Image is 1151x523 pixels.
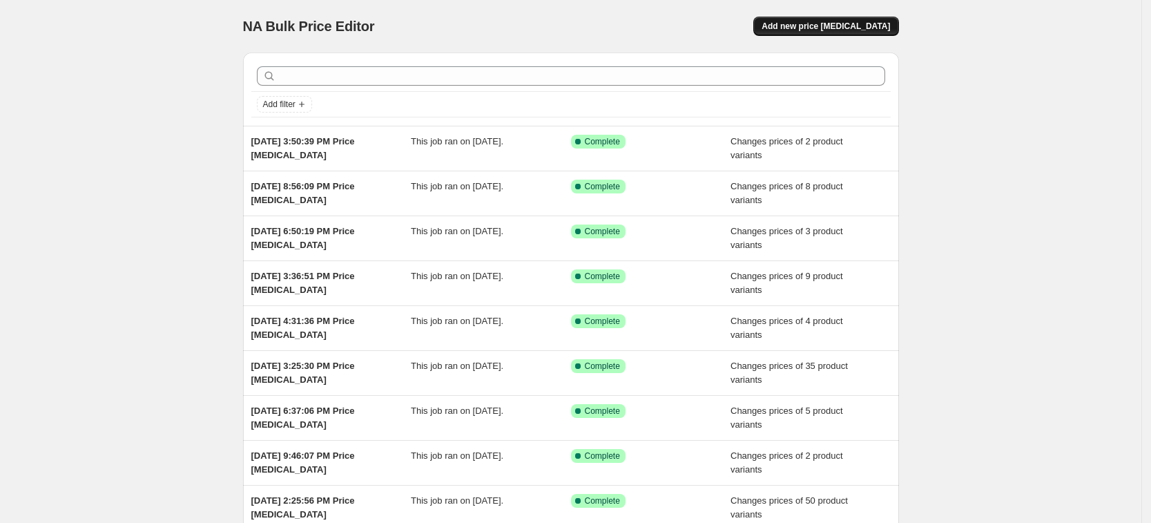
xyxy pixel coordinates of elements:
[731,316,843,340] span: Changes prices of 4 product variants
[411,316,503,326] span: This job ran on [DATE].
[251,181,355,205] span: [DATE] 8:56:09 PM Price [MEDICAL_DATA]
[243,19,375,34] span: NA Bulk Price Editor
[585,271,620,282] span: Complete
[731,450,843,475] span: Changes prices of 2 product variants
[411,226,503,236] span: This job ran on [DATE].
[731,181,843,205] span: Changes prices of 8 product variants
[585,226,620,237] span: Complete
[251,226,355,250] span: [DATE] 6:50:19 PM Price [MEDICAL_DATA]
[263,99,296,110] span: Add filter
[731,361,848,385] span: Changes prices of 35 product variants
[585,406,620,417] span: Complete
[257,96,312,113] button: Add filter
[411,495,503,506] span: This job ran on [DATE].
[585,136,620,147] span: Complete
[251,136,355,160] span: [DATE] 3:50:39 PM Price [MEDICAL_DATA]
[731,495,848,520] span: Changes prices of 50 product variants
[251,450,355,475] span: [DATE] 9:46:07 PM Price [MEDICAL_DATA]
[251,406,355,430] span: [DATE] 6:37:06 PM Price [MEDICAL_DATA]
[753,17,898,36] button: Add new price [MEDICAL_DATA]
[731,136,843,160] span: Changes prices of 2 product variants
[731,226,843,250] span: Changes prices of 3 product variants
[411,406,503,416] span: This job ran on [DATE].
[585,495,620,506] span: Complete
[411,136,503,146] span: This job ran on [DATE].
[585,361,620,372] span: Complete
[251,316,355,340] span: [DATE] 4:31:36 PM Price [MEDICAL_DATA]
[251,271,355,295] span: [DATE] 3:36:51 PM Price [MEDICAL_DATA]
[411,361,503,371] span: This job ran on [DATE].
[731,271,843,295] span: Changes prices of 9 product variants
[251,361,355,385] span: [DATE] 3:25:30 PM Price [MEDICAL_DATA]
[411,181,503,191] span: This job ran on [DATE].
[762,21,890,32] span: Add new price [MEDICAL_DATA]
[411,450,503,461] span: This job ran on [DATE].
[585,450,620,462] span: Complete
[731,406,843,430] span: Changes prices of 5 product variants
[585,181,620,192] span: Complete
[251,495,355,520] span: [DATE] 2:25:56 PM Price [MEDICAL_DATA]
[411,271,503,281] span: This job ran on [DATE].
[585,316,620,327] span: Complete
